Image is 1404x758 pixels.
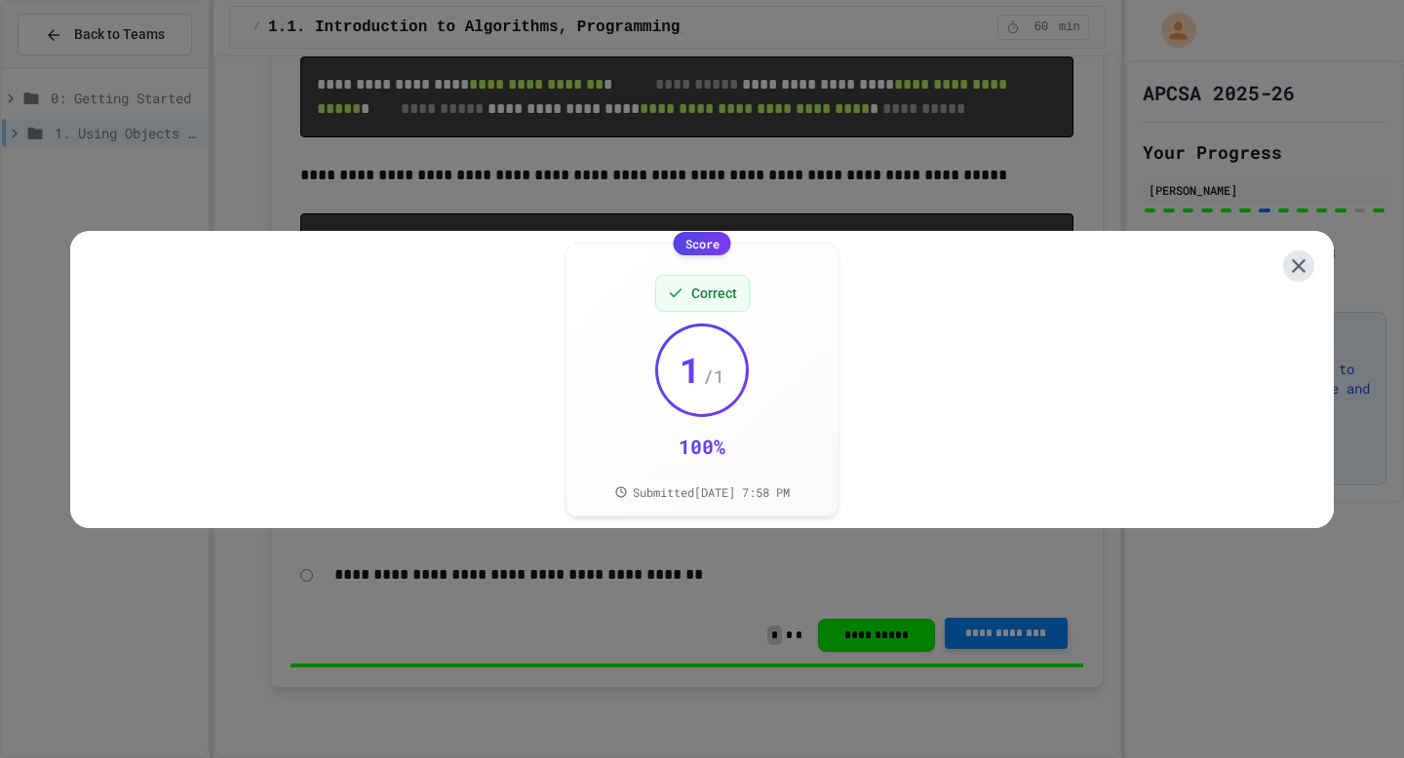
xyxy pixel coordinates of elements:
[680,350,701,389] span: 1
[633,484,790,500] span: Submitted [DATE] 7:58 PM
[691,284,737,303] span: Correct
[703,362,724,390] span: / 1
[679,433,725,460] div: 100 %
[674,232,731,255] div: Score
